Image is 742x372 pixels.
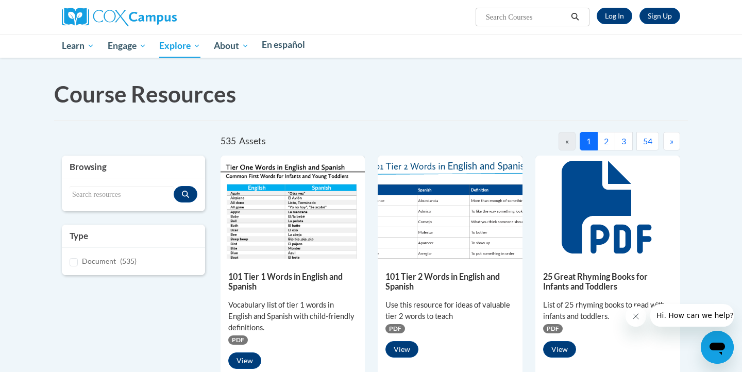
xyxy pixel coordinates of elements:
a: Log In [597,8,632,24]
a: Explore [153,34,207,58]
button: View [543,341,576,358]
a: En español [256,34,312,56]
button: 54 [636,132,659,150]
h5: 101 Tier 1 Words in English and Spanish [228,272,358,292]
span: Document [82,257,116,265]
span: PDF [228,335,248,345]
a: Register [639,8,680,24]
img: d35314be-4b7e-462d-8f95-b17e3d3bb747.pdf [221,156,365,259]
h3: Browsing [70,161,197,173]
span: (535) [120,257,137,265]
button: View [385,341,418,358]
span: About [214,40,249,52]
a: About [207,34,256,58]
span: Engage [108,40,146,52]
span: En español [262,39,305,50]
button: 1 [580,132,598,150]
input: Search Courses [485,11,567,23]
button: Next [663,132,680,150]
nav: Pagination Navigation [450,132,680,150]
a: Cox Campus [62,12,177,21]
span: Assets [239,136,266,146]
span: Learn [62,40,94,52]
a: Learn [55,34,101,58]
div: Main menu [46,34,696,58]
img: Cox Campus [62,8,177,26]
a: Engage [101,34,153,58]
span: » [670,136,673,146]
div: Vocabulary list of tier 1 words in English and Spanish with child-friendly definitions. [228,299,358,333]
span: Course Resources [54,80,236,107]
input: Search resources [70,186,174,204]
iframe: Close message [626,306,646,327]
button: 2 [597,132,615,150]
div: List of 25 rhyming books to read with infants and toddlers. [543,299,672,322]
button: Search [567,11,583,23]
div: Use this resource for ideas of valuable tier 2 words to teach [385,299,515,322]
iframe: Message from company [650,304,734,327]
img: 836e94b2-264a-47ae-9840-fb2574307f3b.pdf [378,156,522,259]
button: View [228,352,261,369]
button: Search resources [174,186,197,202]
span: Explore [159,40,200,52]
span: PDF [543,324,563,333]
h3: Type [70,230,197,242]
h5: 25 Great Rhyming Books for Infants and Toddlers [543,272,672,292]
span: PDF [385,324,405,333]
h5: 101 Tier 2 Words in English and Spanish [385,272,515,292]
iframe: Button to launch messaging window [701,331,734,364]
span: 535 [221,136,236,146]
button: 3 [615,132,633,150]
